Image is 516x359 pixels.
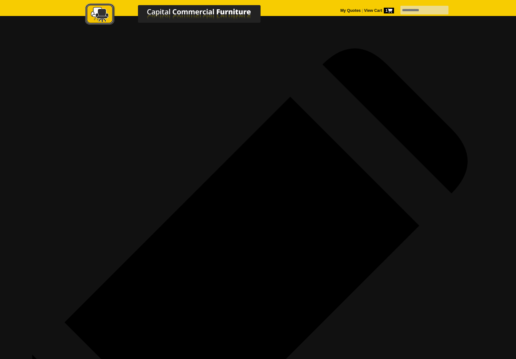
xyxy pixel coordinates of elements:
[68,3,292,27] img: Capital Commercial Furniture Logo
[340,8,361,13] a: My Quotes
[384,8,394,13] span: 1
[68,3,292,28] a: Capital Commercial Furniture Logo
[364,8,394,13] strong: View Cart
[363,8,394,13] a: View Cart1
